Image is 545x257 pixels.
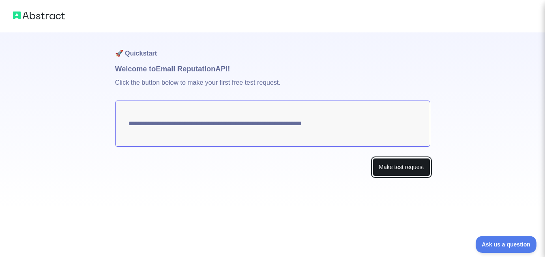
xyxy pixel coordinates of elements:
[476,236,537,253] iframe: Toggle Customer Support
[115,63,430,75] h1: Welcome to Email Reputation API!
[13,10,65,21] img: Abstract logo
[115,32,430,63] h1: 🚀 Quickstart
[115,75,430,101] p: Click the button below to make your first free test request.
[373,158,430,176] button: Make test request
